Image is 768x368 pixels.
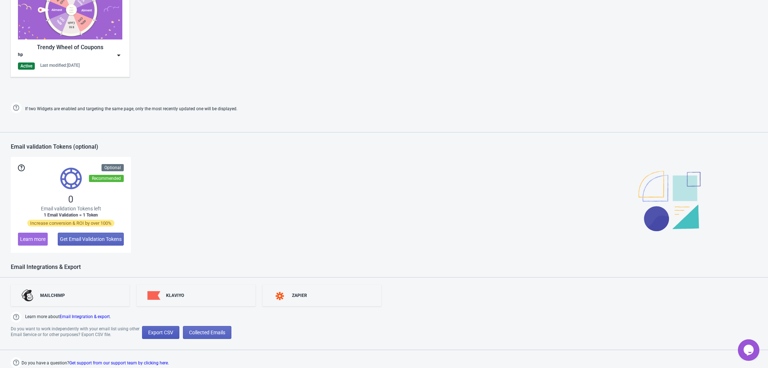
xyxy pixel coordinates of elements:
span: If two Widgets are enabled and targeting the same page, only the most recently updated one will b... [25,103,237,115]
img: dropdown.png [115,52,122,59]
div: Do you want to work independently with your email list using other Email Service or for other pur... [11,326,142,339]
button: Export CSV [142,326,179,339]
span: Learn more about . [25,313,111,322]
div: Optional [102,164,124,171]
a: Email Integration & export [60,314,110,319]
img: illustration.svg [639,171,701,231]
img: help.png [11,102,22,113]
div: hp [18,52,23,59]
span: Export CSV [148,330,173,335]
a: Get support from our support team by clicking here. [69,360,169,365]
button: Get Email Validation Tokens [58,233,124,246]
span: Increase conversion & ROI by over 100% [27,220,114,227]
img: tokens.svg [60,168,82,189]
img: zapier.svg [273,292,286,300]
div: KLAVIYO [166,293,184,298]
div: Active [18,62,35,70]
span: Do you have a question? [22,359,169,367]
img: mailchimp.png [22,289,34,302]
span: Get Email Validation Tokens [60,236,122,242]
img: help.png [11,312,22,322]
button: Learn more [18,233,48,246]
span: Learn more [20,236,46,242]
div: ZAPIER [292,293,307,298]
button: Collected Emails [183,326,231,339]
div: MAILCHIMP [40,293,65,298]
div: Trendy Wheel of Coupons [18,43,122,52]
img: help.png [11,357,22,368]
span: 1 Email Validation = 1 Token [44,212,98,218]
div: Recommended [89,175,124,182]
span: 0 [68,194,74,205]
iframe: chat widget [738,339,761,361]
img: klaviyo.png [147,291,160,300]
span: Email validation Tokens left [41,205,101,212]
div: Last modified: [DATE] [40,62,80,68]
span: Collected Emails [189,330,225,335]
